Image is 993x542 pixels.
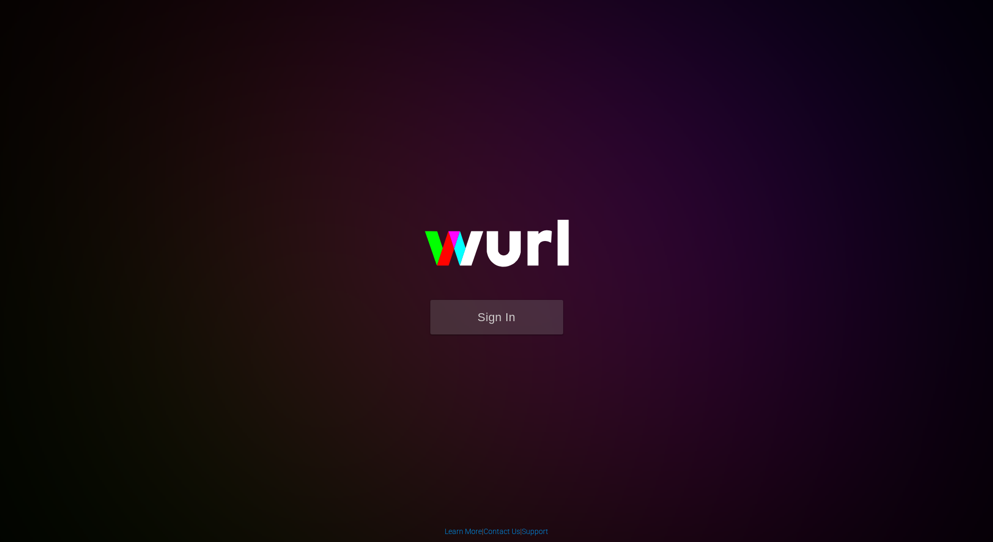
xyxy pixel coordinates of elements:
button: Sign In [430,300,563,334]
a: Contact Us [483,527,520,536]
a: Support [522,527,548,536]
div: | | [445,526,548,537]
img: wurl-logo-on-black-223613ac3d8ba8fe6dc639794a292ebdb59501304c7dfd60c99c58986ef67473.svg [391,197,603,300]
a: Learn More [445,527,482,536]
